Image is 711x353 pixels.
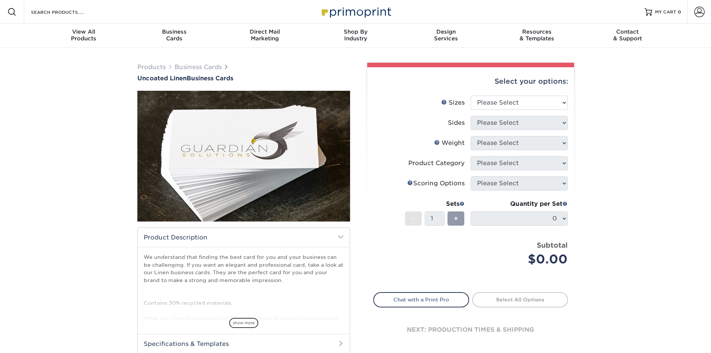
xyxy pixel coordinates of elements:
span: - [412,213,415,224]
span: MY CART [655,9,676,15]
input: SEARCH PRODUCTS..... [30,7,103,16]
div: next: production times & shipping [373,307,568,352]
a: Contact& Support [582,24,673,48]
div: Products [38,28,129,42]
div: Product Category [408,159,465,168]
span: Shop By [310,28,401,35]
div: Sets [405,199,465,208]
a: Select All Options [472,292,568,307]
div: Quantity per Set [471,199,568,208]
div: Marketing [219,28,310,42]
a: Direct MailMarketing [219,24,310,48]
span: 0 [678,9,681,15]
div: & Support [582,28,673,42]
h2: Product Description [138,228,350,247]
div: Sizes [441,98,465,107]
h1: Business Cards [137,75,350,82]
a: Chat with a Print Pro [373,292,469,307]
div: Services [401,28,492,42]
div: Cards [129,28,219,42]
a: Products [137,64,166,71]
div: Select your options: [373,67,568,96]
span: + [453,213,458,224]
a: Shop ByIndustry [310,24,401,48]
div: & Templates [492,28,582,42]
span: Uncoated Linen [137,75,187,82]
a: Resources& Templates [492,24,582,48]
span: show more [229,318,258,328]
img: Uncoated Linen 01 [137,50,350,263]
div: Sides [448,118,465,127]
a: Business Cards [175,64,222,71]
img: Primoprint [318,4,393,20]
span: Contact [582,28,673,35]
strong: Subtotal [537,241,568,249]
div: Scoring Options [407,179,465,188]
a: BusinessCards [129,24,219,48]
div: $0.00 [476,250,568,268]
span: Business [129,28,219,35]
span: View All [38,28,129,35]
a: View AllProducts [38,24,129,48]
a: DesignServices [401,24,492,48]
a: Uncoated LinenBusiness Cards [137,75,350,82]
div: Industry [310,28,401,42]
span: Resources [492,28,582,35]
iframe: Google Customer Reviews [2,330,63,350]
div: Weight [434,139,465,148]
span: Design [401,28,492,35]
span: Direct Mail [219,28,310,35]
